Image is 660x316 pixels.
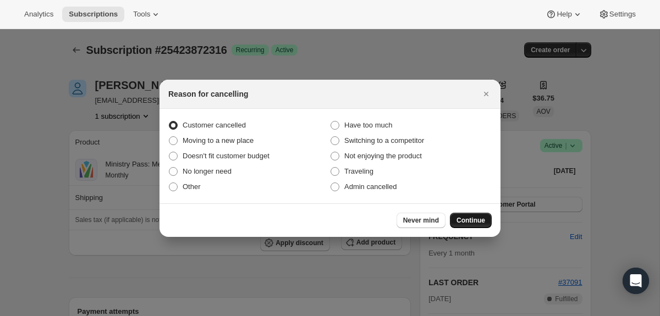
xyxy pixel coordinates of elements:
[62,7,124,22] button: Subscriptions
[344,121,392,129] span: Have too much
[479,86,494,102] button: Close
[344,182,397,191] span: Admin cancelled
[450,213,492,228] button: Continue
[344,152,422,160] span: Not enjoying the product
[168,88,248,99] h2: Reason for cancelling
[24,10,53,19] span: Analytics
[127,7,168,22] button: Tools
[183,152,269,160] span: Doesn't fit customer budget
[133,10,150,19] span: Tools
[183,182,201,191] span: Other
[18,7,60,22] button: Analytics
[69,10,118,19] span: Subscriptions
[403,216,439,225] span: Never mind
[457,216,485,225] span: Continue
[623,268,649,294] div: Open Intercom Messenger
[183,167,232,175] span: No longer need
[397,213,446,228] button: Never mind
[557,10,571,19] span: Help
[592,7,642,22] button: Settings
[183,136,254,145] span: Moving to a new place
[183,121,246,129] span: Customer cancelled
[344,136,424,145] span: Switching to a competitor
[344,167,373,175] span: Traveling
[609,10,636,19] span: Settings
[539,7,589,22] button: Help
